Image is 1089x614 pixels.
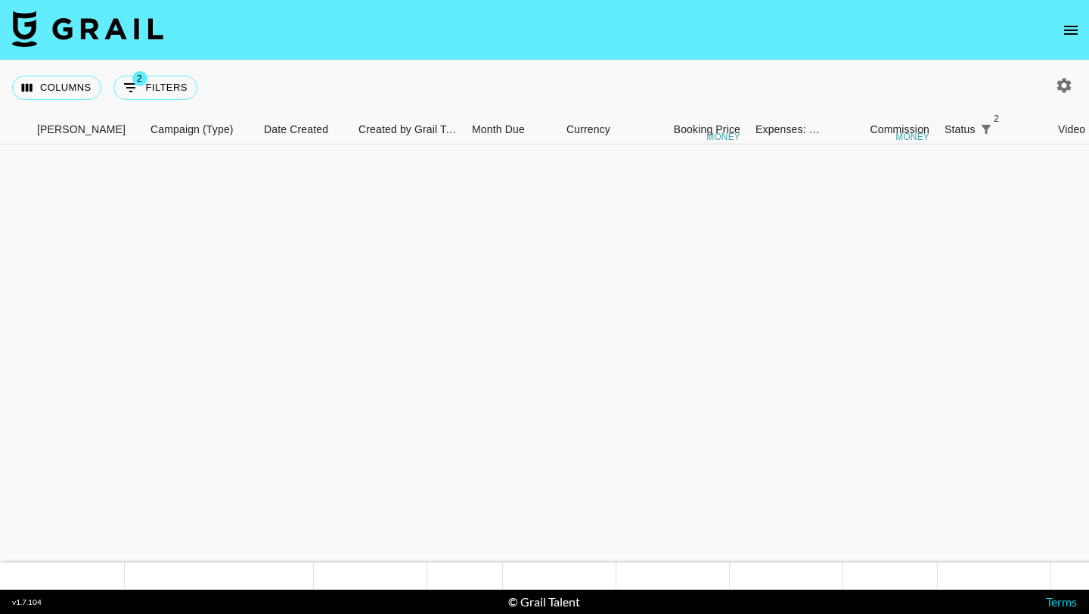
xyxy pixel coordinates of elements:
[29,115,143,144] div: Booker
[143,115,256,144] div: Campaign (Type)
[706,132,740,141] div: money
[748,115,824,144] div: Expenses: Remove Commission?
[113,76,197,100] button: Show filters
[976,119,997,140] div: 2 active filters
[12,597,42,607] div: v 1.7.104
[870,115,929,144] div: Commission
[351,115,464,144] div: Created by Grail Team
[989,111,1004,126] span: 2
[755,115,821,144] div: Expenses: Remove Commission?
[937,115,1050,144] div: Status
[997,119,1018,140] button: Sort
[12,76,101,100] button: Select columns
[256,115,351,144] div: Date Created
[472,115,525,144] div: Month Due
[566,115,610,144] div: Currency
[12,11,163,47] img: Grail Talent
[37,115,126,144] div: [PERSON_NAME]
[1056,15,1086,45] button: open drawer
[1046,594,1077,609] a: Terms
[150,115,234,144] div: Campaign (Type)
[264,115,328,144] div: Date Created
[674,115,740,144] div: Booking Price
[945,115,976,144] div: Status
[132,71,147,86] span: 2
[895,132,929,141] div: money
[358,115,461,144] div: Created by Grail Team
[559,115,634,144] div: Currency
[508,594,580,609] div: © Grail Talent
[976,119,997,140] button: Show filters
[464,115,559,144] div: Month Due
